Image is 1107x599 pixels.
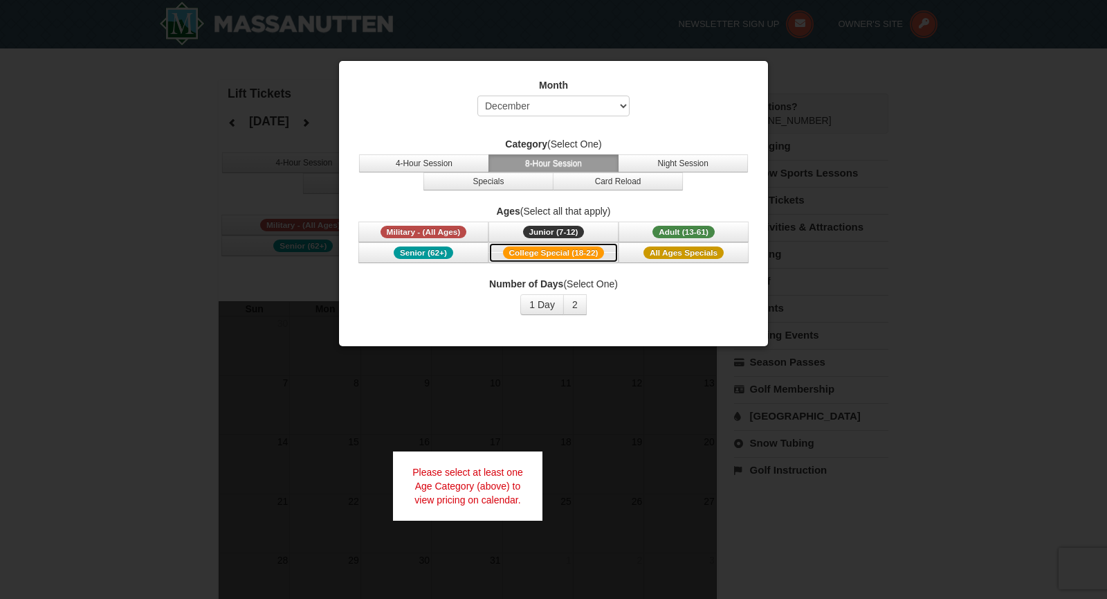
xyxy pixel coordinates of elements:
button: 2 [563,294,587,315]
button: Senior (62+) [358,242,488,263]
button: All Ages Specials [619,242,749,263]
label: (Select all that apply) [356,204,751,218]
span: All Ages Specials [643,247,724,259]
button: College Special (18-22) [488,242,619,263]
button: Adult (13-61) [619,222,749,242]
span: College Special (18-22) [503,247,605,259]
strong: Category [505,138,547,150]
span: Junior (7-12) [523,226,585,238]
button: Junior (7-12) [488,222,619,242]
strong: Number of Days [489,278,563,289]
button: Specials [423,172,553,190]
span: Military - (All Ages) [381,226,467,238]
strong: Ages [497,206,520,217]
button: Military - (All Ages) [358,222,488,242]
button: Card Reload [553,172,683,190]
div: Please select at least one Age Category (above) to view pricing on calendar. [393,452,542,521]
button: 1 Day [520,294,564,315]
span: Senior (62+) [394,247,453,259]
button: Night Session [618,154,748,172]
span: Adult (13-61) [652,226,715,238]
button: 4-Hour Session [359,154,489,172]
button: 8-Hour Session [488,154,619,172]
label: (Select One) [356,277,751,291]
strong: Month [539,80,568,91]
label: (Select One) [356,137,751,151]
